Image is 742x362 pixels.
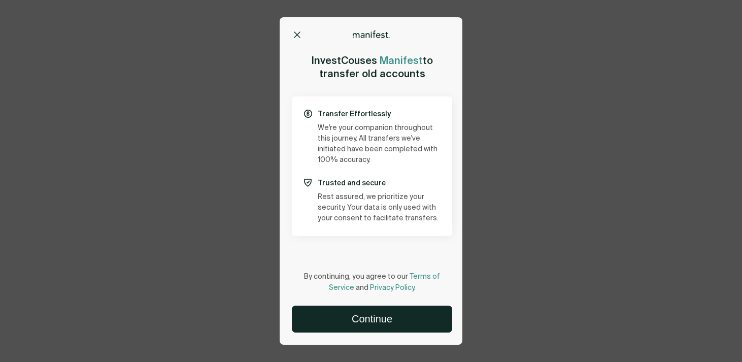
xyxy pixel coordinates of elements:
button: Continue [292,306,452,332]
p: Trusted and secure [318,178,440,188]
p: Rest assured, we prioritize your security. Your data is only used with your consent to facilitate... [318,192,440,224]
p: We're your companion throughout this journey. All transfers we've initiated have been completed w... [318,123,440,166]
p: Transfer Effortlessly [318,109,440,119]
p: By continuing, you agree to our and . [292,271,452,293]
h2: uses to transfer old accounts [312,54,433,80]
a: Privacy Policy [370,284,414,291]
span: InvestCo [312,54,354,67]
span: Manifest [380,54,423,67]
